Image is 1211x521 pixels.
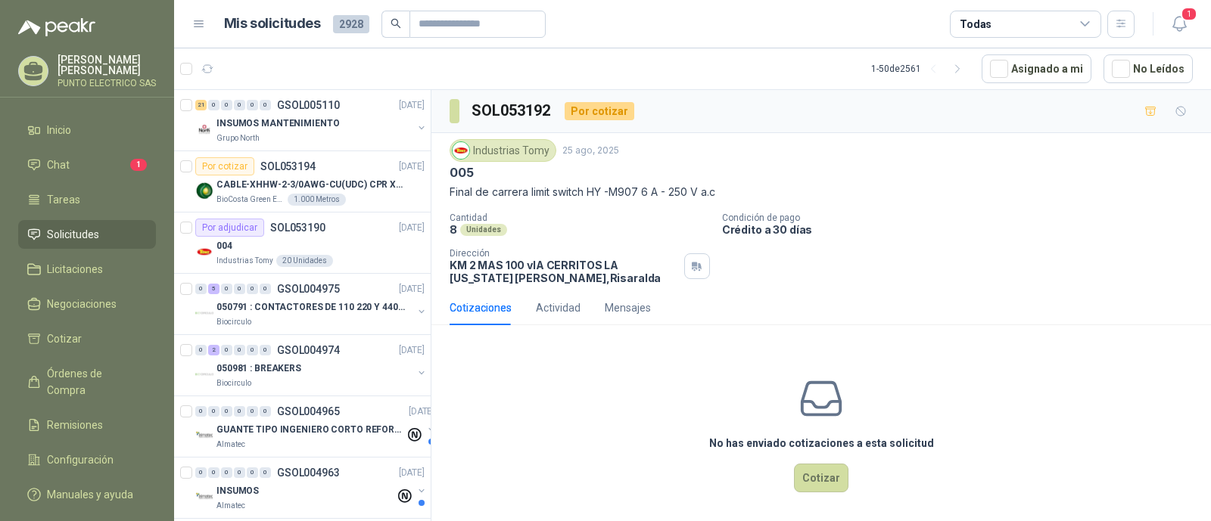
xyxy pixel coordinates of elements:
[47,226,99,243] span: Solicitudes
[450,165,473,181] p: 005
[247,345,258,355] div: 0
[221,345,232,355] div: 0
[18,324,156,353] a: Cotizar
[399,343,425,358] p: [DATE]
[247,406,258,417] div: 0
[216,178,405,192] p: CABLE-XHHW-2-3/0AWG-CU(UDC) CPR XLPE FR
[234,100,245,110] div: 0
[221,467,232,478] div: 0
[224,13,321,35] h1: Mis solicitudes
[195,467,207,478] div: 0
[195,464,428,512] a: 0 0 0 0 0 0 GSOL004963[DATE] Company LogoINSUMOSAlmatec
[47,157,70,173] span: Chat
[277,406,340,417] p: GSOL004965
[195,488,213,506] img: Company Logo
[216,361,301,376] p: 050981 : BREAKERS
[18,116,156,144] a: Inicio
[399,282,425,296] p: [DATE]
[18,255,156,284] a: Licitaciones
[221,284,232,294] div: 0
[450,299,512,316] div: Cotizaciones
[195,284,207,294] div: 0
[276,255,333,267] div: 20 Unidades
[195,345,207,355] div: 0
[18,359,156,405] a: Órdenes de Compra
[18,290,156,318] a: Negociaciones
[216,255,273,267] p: Industrias Tomy
[794,464,848,492] button: Cotizar
[277,345,340,355] p: GSOL004974
[216,300,405,315] p: 050791 : CONTACTORES DE 110 220 Y 440 V
[195,219,264,237] div: Por adjudicar
[221,100,232,110] div: 0
[234,284,245,294] div: 0
[247,284,258,294] div: 0
[216,239,232,253] p: 004
[399,160,425,174] p: [DATE]
[277,100,340,110] p: GSOL005110
[1181,7,1197,21] span: 1
[450,259,678,284] p: KM 2 MAS 100 vIA CERRITOS LA [US_STATE] [PERSON_NAME] , Risaralda
[450,223,457,236] p: 8
[216,316,251,328] p: Biocirculo
[47,296,117,312] span: Negociaciones
[216,132,260,144] p: Grupo North
[722,223,1205,236] p: Crédito a 30 días
[260,284,271,294] div: 0
[982,54,1091,83] button: Asignado a mi
[216,194,285,206] p: BioCosta Green Energy S.A.S
[216,423,405,437] p: GUANTE TIPO INGENIERO CORTO REFORZADO
[399,221,425,235] p: [DATE]
[453,142,469,159] img: Company Logo
[195,157,254,175] div: Por cotizar
[47,451,114,468] span: Configuración
[195,341,428,389] a: 0 2 0 0 0 0 GSOL004974[DATE] Company Logo050981 : BREAKERSBiocirculo
[58,54,156,76] p: [PERSON_NAME] [PERSON_NAME]
[221,406,232,417] div: 0
[277,284,340,294] p: GSOL004975
[562,144,619,158] p: 25 ago, 2025
[333,15,369,33] span: 2928
[960,16,992,33] div: Todas
[195,243,213,261] img: Company Logo
[18,185,156,214] a: Tareas
[58,79,156,88] p: PUNTO ELECTRICO SAS
[195,280,428,328] a: 0 5 0 0 0 0 GSOL004975[DATE] Company Logo050791 : CONTACTORES DE 110 220 Y 440 VBiocirculo
[1104,54,1193,83] button: No Leídos
[460,224,507,236] div: Unidades
[174,151,431,212] a: Por cotizarSOL053194[DATE] Company LogoCABLE-XHHW-2-3/0AWG-CU(UDC) CPR XLPE FRBioCosta Green Ener...
[18,220,156,249] a: Solicitudes
[47,261,103,278] span: Licitaciones
[47,365,142,399] span: Órdenes de Compra
[195,402,437,451] a: 0 0 0 0 0 0 GSOL004965[DATE] Company LogoGUANTE TIPO INGENIERO CORTO REFORZADOAlmatec
[174,212,431,274] a: Por adjudicarSOL053190[DATE] Company Logo004Industrias Tomy20 Unidades
[216,116,339,131] p: INSUMOS MANTENIMIENTO
[247,100,258,110] div: 0
[391,18,401,29] span: search
[47,122,71,138] span: Inicio
[195,426,213,445] img: Company Logo
[47,191,80,208] span: Tareas
[260,100,271,110] div: 0
[399,466,425,480] p: [DATE]
[195,120,213,138] img: Company Logo
[195,304,213,322] img: Company Logo
[208,467,219,478] div: 0
[260,467,271,478] div: 0
[195,406,207,417] div: 0
[288,194,346,206] div: 1.000 Metros
[18,445,156,474] a: Configuración
[399,98,425,113] p: [DATE]
[260,406,271,417] div: 0
[270,222,325,233] p: SOL053190
[605,299,651,316] div: Mensajes
[536,299,581,316] div: Actividad
[450,139,556,162] div: Industrias Tomy
[234,406,245,417] div: 0
[216,484,259,498] p: INSUMOS
[472,99,553,122] h3: SOL053192
[47,417,103,433] span: Remisiones
[130,159,147,171] span: 1
[18,150,156,179] a: Chat1
[234,467,245,478] div: 0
